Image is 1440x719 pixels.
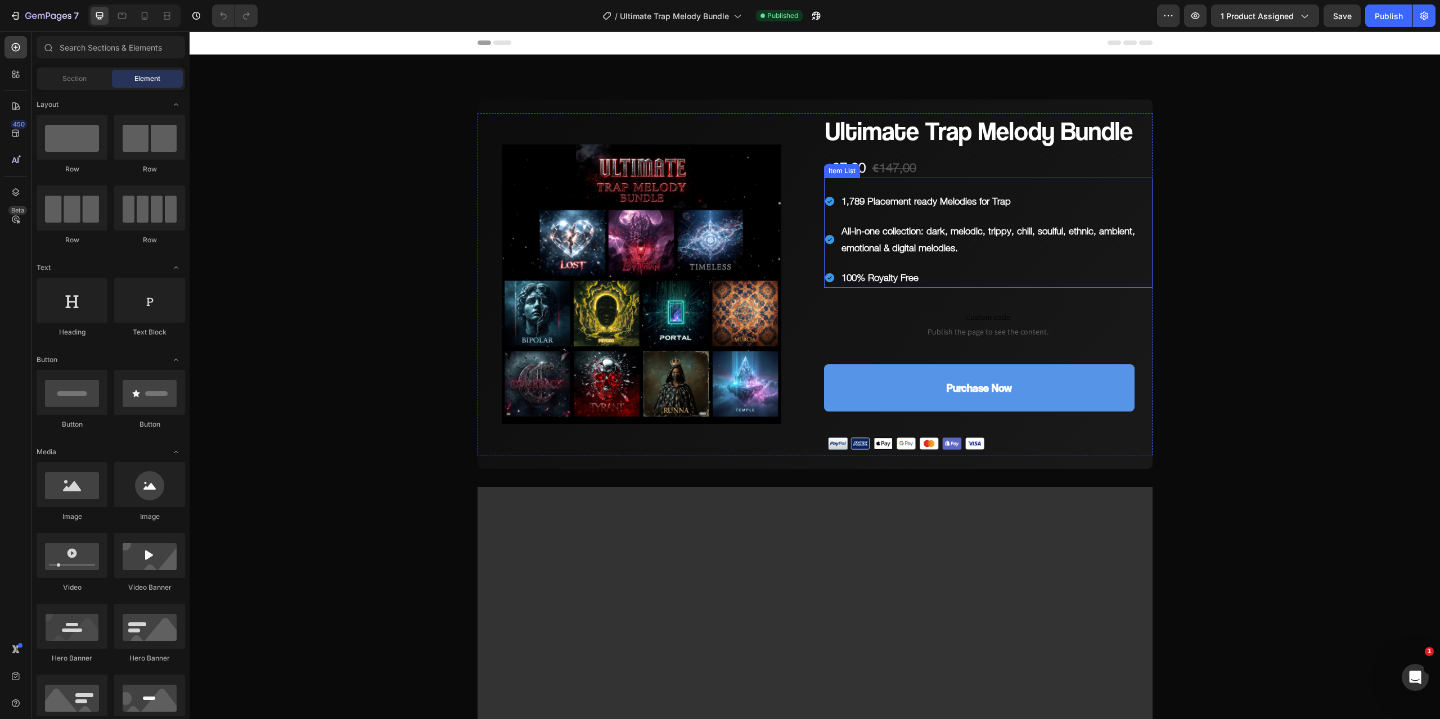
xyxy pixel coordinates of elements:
button: 1 product assigned [1211,4,1319,27]
span: Published [767,11,798,21]
div: Beta [8,206,27,215]
div: Video [37,582,107,593]
iframe: Intercom live chat [1402,664,1429,691]
span: Toggle open [167,259,185,277]
div: Image [37,512,107,522]
span: 1 [1425,647,1434,656]
span: Ultimate Trap Melody Bundle [620,10,729,22]
span: Layout [37,100,58,110]
iframe: Design area [190,31,1440,719]
input: Search Sections & Elements [37,36,185,58]
button: Publish [1365,4,1412,27]
span: Section [62,74,87,84]
span: 1 product assigned [1221,10,1294,22]
h1: Ultimate Trap Melody Bundle [634,82,963,117]
div: Image [114,512,185,522]
span: Toggle open [167,351,185,369]
button: 7 [4,4,84,27]
div: 450 [11,120,27,129]
span: Save [1333,11,1352,21]
button: Purchase Now [634,333,945,380]
div: Video Banner [114,582,185,593]
div: Row [37,164,107,174]
p: All-in-one collection: dark, melodic, trippy, chill, soulful, ethnic, ambient, emotional & digita... [652,191,961,225]
div: Row [114,164,185,174]
span: Button [37,355,57,365]
div: Row [37,235,107,245]
div: €97,00 [634,126,677,146]
span: / [615,10,618,22]
div: Row [114,235,185,245]
div: Publish [1375,10,1403,22]
div: Item List [637,134,668,144]
div: Text Block [114,327,185,337]
span: Publish the page to see the content. [634,295,963,306]
span: Element [134,74,160,84]
div: Button [114,419,185,429]
img: gempages_507692456268006279-2b175e76-5ea2-401f-8e68-2e8ce3e10297.png [634,400,799,424]
span: Toggle open [167,96,185,114]
span: Toggle open [167,443,185,461]
button: Save [1324,4,1361,27]
div: Hero Banner [37,653,107,663]
div: Purchase Now [757,346,822,367]
span: Text [37,263,51,273]
div: Hero Banner [114,653,185,663]
p: 7 [74,9,79,22]
span: Media [37,447,56,457]
div: Button [37,419,107,429]
p: 1,789 Placement ready Melodies for Trap [652,161,961,179]
p: 100% Royalty Free [652,238,961,255]
div: Heading [37,327,107,337]
div: €147,00 [682,127,728,146]
div: Undo/Redo [212,4,258,27]
span: Custom code [634,279,963,292]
